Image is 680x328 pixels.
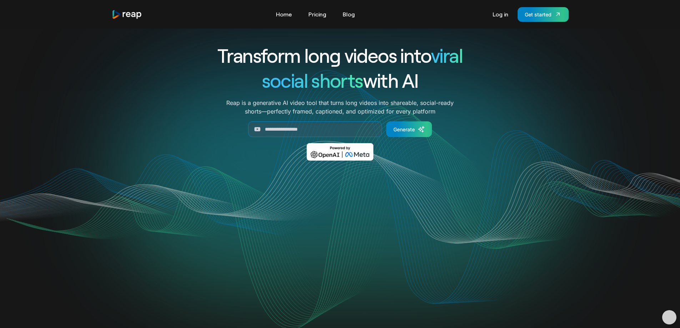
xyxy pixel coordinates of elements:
a: Home [272,9,296,20]
h1: Transform long videos into [192,43,489,68]
img: Powered by OpenAI & Meta [307,143,373,161]
div: Generate [393,126,415,133]
video: Your browser does not support the video tag. [196,171,484,315]
form: Generate Form [192,121,489,137]
div: Get started [525,11,551,18]
a: Get started [518,7,569,22]
a: Pricing [305,9,330,20]
a: Log in [489,9,512,20]
p: Reap is a generative AI video tool that turns long videos into shareable, social-ready shorts—per... [226,99,454,116]
a: home [112,10,142,19]
a: Generate [386,121,432,137]
img: reap logo [112,10,142,19]
h1: with AI [192,68,489,93]
a: Blog [339,9,358,20]
span: viral [431,44,463,67]
span: social shorts [262,69,363,92]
